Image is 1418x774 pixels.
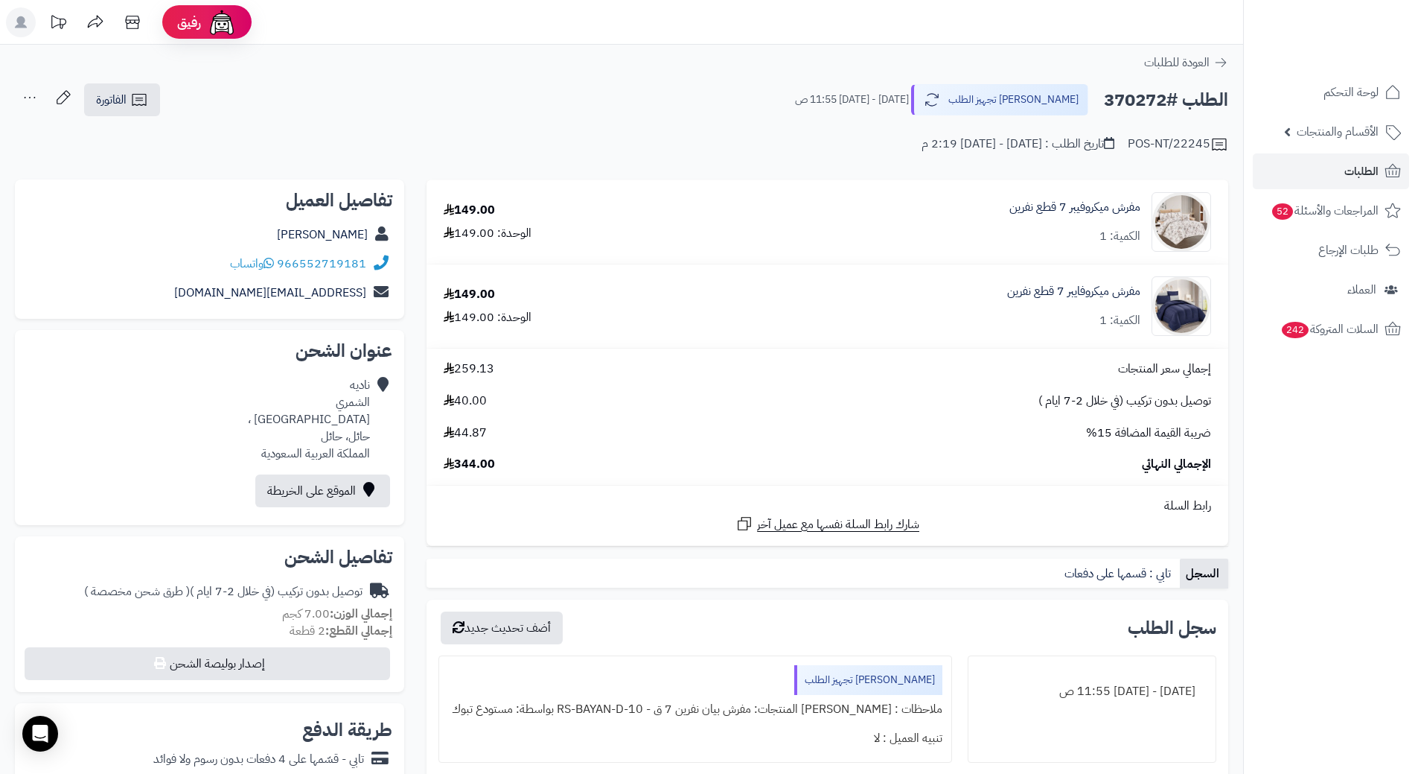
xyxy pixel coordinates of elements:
[444,393,487,410] span: 40.00
[922,136,1114,153] div: تاريخ الطلب : [DATE] - [DATE] 2:19 م
[1118,361,1211,378] span: إجمالي سعر المنتجات
[444,286,495,303] div: 149.00
[27,342,392,360] h2: عنوان الشحن
[282,605,392,623] small: 7.00 كجم
[27,548,392,566] h2: تفاصيل الشحن
[84,583,363,600] div: توصيل بدون تركيب (في خلال 2-7 ايام )
[1318,240,1379,261] span: طلبات الإرجاع
[1144,54,1228,72] a: العودة للطلبات
[735,515,919,533] a: شارك رابط السلة نفسها مع عميل آخر
[444,361,494,378] span: 259.13
[444,456,495,473] span: 344.00
[22,716,58,752] div: Open Intercom Messenger
[794,665,942,695] div: [PERSON_NAME] تجهيز الطلب
[1128,619,1216,637] h3: سجل الطلب
[153,751,364,768] div: تابي - قسّمها على 4 دفعات بدون رسوم ولا فوائد
[325,622,392,640] strong: إجمالي القطع:
[1009,199,1140,216] a: مفرش ميكروفيبر 7 قطع نفرين
[1007,283,1140,300] a: مفرش ميكروفايبر 7 قطع نفرين
[1128,136,1228,153] div: POS-NT/22245
[1297,121,1379,142] span: الأقسام والمنتجات
[441,612,563,644] button: أضف تحديث جديد
[444,225,531,242] div: الوحدة: 149.00
[277,226,368,244] a: [PERSON_NAME]
[911,84,1088,115] button: [PERSON_NAME] تجهيز الطلب
[330,605,392,623] strong: إجمالي الوزن:
[1144,54,1210,72] span: العودة للطلبات
[1344,161,1379,182] span: الطلبات
[84,583,190,600] span: ( طرق شحن مخصصة )
[1253,272,1409,308] a: العملاء
[444,309,531,326] div: الوحدة: 149.00
[1253,232,1409,268] a: طلبات الإرجاع
[1253,153,1409,189] a: الطلبات
[1280,319,1379,340] span: السلات المتروكة
[1253,311,1409,347] a: السلات المتروكة242
[1281,321,1309,339] span: 242
[84,83,160,116] a: الفاتورة
[39,7,77,41] a: تحديثات المنصة
[207,7,237,37] img: ai-face.png
[1323,82,1379,103] span: لوحة التحكم
[448,695,942,724] div: ملاحظات : [PERSON_NAME] المنتجات: مفرش بيان نفرين 7 ق - RS-BAYAN-D-10 بواسطة: مستودع تبوك
[448,724,942,753] div: تنبيه العميل : لا
[290,622,392,640] small: 2 قطعة
[1099,228,1140,245] div: الكمية: 1
[1142,456,1211,473] span: الإجمالي النهائي
[230,255,274,273] a: واتساب
[977,677,1207,706] div: [DATE] - [DATE] 11:55 ص
[1086,425,1211,442] span: ضريبة القيمة المضافة 15%
[1347,279,1376,300] span: العملاء
[795,92,909,107] small: [DATE] - [DATE] 11:55 ص
[277,255,366,273] a: 966552719181
[255,475,390,507] a: الموقع على الخريطة
[1152,276,1210,336] img: 1748332756-1-90x90.jpg
[757,516,919,533] span: شارك رابط السلة نفسها مع عميل آخر
[1317,25,1404,57] img: logo-2.png
[1038,393,1211,410] span: توصيل بدون تركيب (في خلال 2-7 ايام )
[1253,74,1409,110] a: لوحة التحكم
[27,191,392,209] h2: تفاصيل العميل
[177,13,201,31] span: رفيق
[1152,192,1210,252] img: 1738755504-110202010755-90x90.jpg
[1180,559,1228,589] a: السجل
[444,202,495,219] div: 149.00
[302,721,392,739] h2: طريقة الدفع
[1058,559,1180,589] a: تابي : قسمها على دفعات
[1253,193,1409,229] a: المراجعات والأسئلة52
[1099,312,1140,329] div: الكمية: 1
[1271,200,1379,221] span: المراجعات والأسئلة
[25,647,390,680] button: إصدار بوليصة الشحن
[1104,85,1228,115] h2: الطلب #370272
[174,284,366,302] a: [EMAIL_ADDRESS][DOMAIN_NAME]
[432,498,1222,515] div: رابط السلة
[96,91,127,109] span: الفاتورة
[248,377,370,462] div: ناديه الشمري [GEOGRAPHIC_DATA] ، حائل، حائل المملكة العربية السعودية
[444,425,487,442] span: 44.87
[1271,203,1294,221] span: 52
